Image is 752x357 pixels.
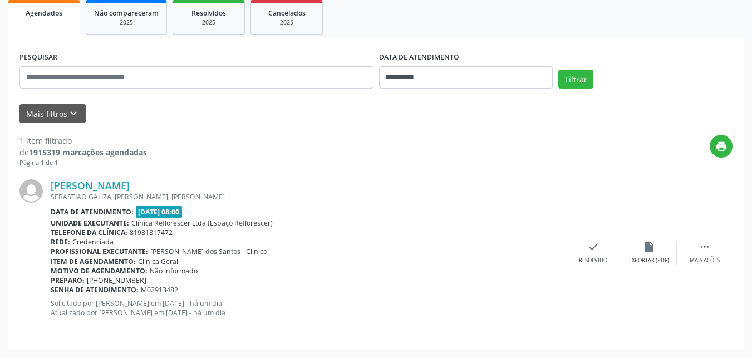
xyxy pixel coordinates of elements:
[268,8,306,18] span: Cancelados
[136,206,183,218] span: [DATE] 08:00
[51,266,148,276] b: Motivo de agendamento:
[587,241,599,253] i: check
[699,241,711,253] i: 
[87,276,146,285] span: [PHONE_NUMBER]
[51,179,130,192] a: [PERSON_NAME]
[19,146,147,158] div: de
[141,285,178,295] span: M02913482
[51,257,136,266] b: Item de agendamento:
[72,237,114,247] span: Credenciada
[51,299,566,317] p: Solicitado por [PERSON_NAME] em [DATE] - há um dia Atualizado por [PERSON_NAME] em [DATE] - há um...
[19,179,43,203] img: img
[710,135,733,158] button: print
[19,158,147,168] div: Página 1 de 1
[94,8,159,18] span: Não compareceram
[715,140,728,153] i: print
[19,49,57,66] label: PESQUISAR
[150,266,198,276] span: Não informado
[131,218,273,228] span: Clínica Reflorescer Ltda (Espaço Reflorescer)
[19,104,86,124] button: Mais filtroskeyboard_arrow_down
[94,18,159,27] div: 2025
[19,135,147,146] div: 1 item filtrado
[51,218,129,228] b: Unidade executante:
[51,207,134,217] b: Data de atendimento:
[191,8,226,18] span: Resolvidos
[579,257,607,265] div: Resolvido
[379,49,459,66] label: DATA DE ATENDIMENTO
[51,237,70,247] b: Rede:
[51,192,566,202] div: SEBASTIAO GALIZA, [PERSON_NAME], [PERSON_NAME]
[51,285,139,295] b: Senha de atendimento:
[51,247,148,256] b: Profissional executante:
[138,257,178,266] span: Clinica Geral
[51,228,127,237] b: Telefone da clínica:
[130,228,173,237] span: 81981817472
[643,241,655,253] i: insert_drive_file
[629,257,669,265] div: Exportar (PDF)
[150,247,267,256] span: [PERSON_NAME] dos Santos - Clinico
[67,107,80,120] i: keyboard_arrow_down
[259,18,314,27] div: 2025
[26,8,62,18] span: Agendados
[181,18,237,27] div: 2025
[51,276,85,285] b: Preparo:
[558,70,593,89] button: Filtrar
[29,147,147,158] strong: 1915319 marcações agendadas
[690,257,720,265] div: Mais ações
